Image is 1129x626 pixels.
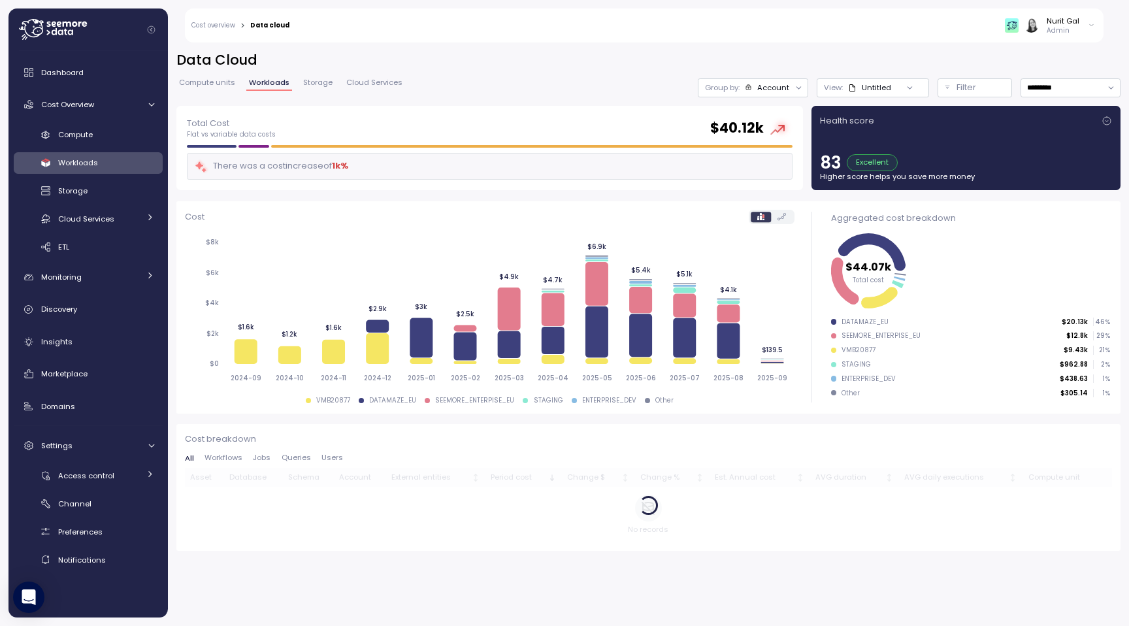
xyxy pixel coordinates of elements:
[415,303,427,311] tspan: $3k
[842,318,889,327] div: DATAMAZE_EU
[276,374,304,382] tspan: 2024-10
[582,396,636,405] div: ENTERPRISE_DEV
[176,51,1121,70] h2: Data Cloud
[14,493,163,514] a: Channel
[705,82,740,93] p: Group by:
[630,267,650,275] tspan: $5.4k
[1060,374,1088,384] p: $438.63
[41,272,82,282] span: Monitoring
[14,91,163,118] a: Cost Overview
[206,239,219,247] tspan: $8k
[720,286,737,294] tspan: $4.1k
[1094,331,1109,340] p: 29 %
[14,521,163,542] a: Preferences
[842,374,896,384] div: ENTERPRISE_DEV
[210,360,219,369] tspan: $0
[179,79,235,86] span: Compute units
[1047,16,1079,26] div: Nurit Gal
[58,470,114,481] span: Access control
[957,81,976,94] p: Filter
[1066,331,1088,340] p: $12.8k
[713,374,744,382] tspan: 2025-08
[534,396,563,405] div: STAGING
[14,180,163,202] a: Storage
[58,186,88,196] span: Storage
[191,22,235,29] a: Cost overview
[316,396,350,405] div: VMB20877
[543,276,563,284] tspan: $4.7k
[185,433,1112,446] p: Cost breakdown
[282,330,297,338] tspan: $1.2k
[58,555,106,565] span: Notifications
[1060,389,1088,398] p: $305.14
[58,527,103,537] span: Preferences
[820,154,842,171] p: 83
[58,499,91,509] span: Channel
[1064,346,1088,355] p: $9.43k
[582,374,612,382] tspan: 2025-05
[408,374,435,382] tspan: 2025-01
[58,214,114,224] span: Cloud Services
[14,393,163,420] a: Domains
[187,117,276,130] p: Total Cost
[332,159,348,173] div: 1k %
[41,304,77,314] span: Discovery
[14,59,163,86] a: Dashboard
[282,454,311,461] span: Queries
[321,374,346,382] tspan: 2024-11
[670,374,700,382] tspan: 2025-07
[206,269,219,277] tspan: $6k
[820,114,874,127] p: Health score
[194,159,348,174] div: There was a cost increase of
[364,374,391,382] tspan: 2024-12
[187,130,276,139] p: Flat vs variable data costs
[842,346,875,355] div: VMB20877
[185,210,205,223] p: Cost
[456,310,474,319] tspan: $2.5k
[1094,360,1109,369] p: 2 %
[369,396,416,405] div: DATAMAZE_EU
[205,299,219,308] tspan: $4k
[13,582,44,613] div: Open Intercom Messenger
[368,305,386,313] tspan: $2.9k
[41,440,73,451] span: Settings
[14,124,163,146] a: Compute
[847,154,898,171] div: Excellent
[185,455,194,462] span: All
[143,25,159,35] button: Collapse navigation
[626,374,656,382] tspan: 2025-06
[14,208,163,229] a: Cloud Services
[1060,360,1088,369] p: $962.88
[14,264,163,290] a: Monitoring
[538,374,568,382] tspan: 2025-04
[14,549,163,570] a: Notifications
[231,374,261,382] tspan: 2024-09
[676,271,693,279] tspan: $5.1k
[14,433,163,459] a: Settings
[41,401,75,412] span: Domains
[14,236,163,257] a: ETL
[938,78,1012,97] button: Filter
[1094,346,1109,355] p: 21 %
[1062,318,1088,327] p: $20.13k
[820,171,1112,182] p: Higher score helps you save more money
[14,297,163,323] a: Discovery
[14,152,163,174] a: Workloads
[325,323,342,332] tspan: $1.6k
[762,346,783,354] tspan: $139.5
[205,454,242,461] span: Workflows
[495,374,524,382] tspan: 2025-03
[41,99,94,110] span: Cost Overview
[842,360,871,369] div: STAGING
[655,396,674,405] div: Other
[206,329,219,338] tspan: $2k
[1094,389,1109,398] p: 1 %
[250,22,289,29] div: Data cloud
[710,119,764,138] h2: $ 40.12k
[1005,18,1019,32] img: 65f98ecb31a39d60f1f315eb.PNG
[587,242,606,251] tspan: $6.9k
[41,369,88,379] span: Marketplace
[1047,26,1079,35] p: Admin
[1094,318,1109,327] p: 46 %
